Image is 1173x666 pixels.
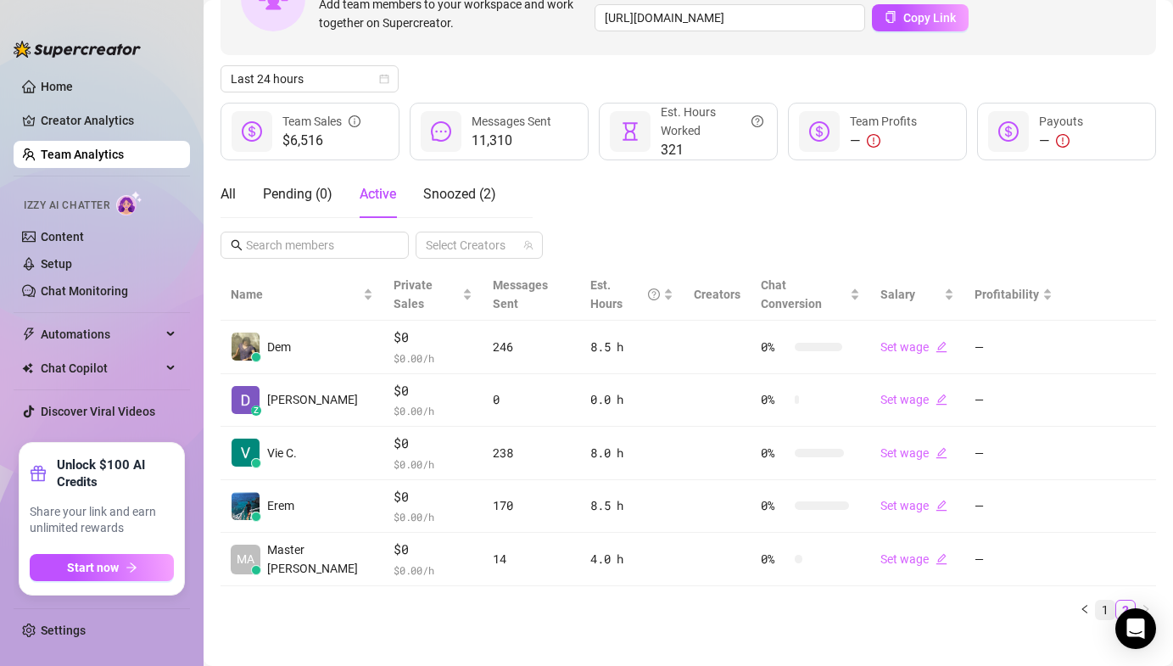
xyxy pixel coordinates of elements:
[880,499,947,512] a: Set wageedit
[761,390,788,409] span: 0 %
[57,456,174,490] strong: Unlock $100 AI Credits
[850,115,917,128] span: Team Profits
[1136,600,1156,620] button: right
[590,338,673,356] div: 8.5 h
[472,115,551,128] span: Messages Sent
[41,405,155,418] a: Discover Viral Videos
[394,327,472,348] span: $0
[661,103,763,140] div: Est. Hours Worked
[809,121,829,142] span: dollar-circle
[41,284,128,298] a: Chat Monitoring
[22,362,33,374] img: Chat Copilot
[590,444,673,462] div: 8.0 h
[964,321,1063,374] td: —
[751,103,763,140] span: question-circle
[41,80,73,93] a: Home
[493,338,570,356] div: 246
[394,456,472,473] span: $ 0.00 /h
[936,553,947,565] span: edit
[903,11,956,25] span: Copy Link
[251,406,261,416] div: z
[232,333,260,361] img: Dem
[1141,604,1151,614] span: right
[267,338,291,356] span: Dem
[237,550,254,568] span: MA
[41,355,161,382] span: Chat Copilot
[1115,608,1156,649] div: Open Intercom Messenger
[590,496,673,515] div: 8.5 h
[590,276,659,313] div: Est. Hours
[394,508,472,525] span: $ 0.00 /h
[1075,600,1095,620] li: Previous Page
[761,338,788,356] span: 0 %
[872,4,969,31] button: Copy Link
[493,550,570,568] div: 14
[431,121,451,142] span: message
[1115,600,1136,620] li: 2
[41,107,176,134] a: Creator Analytics
[232,439,260,467] img: Vie Castillo
[24,198,109,214] span: Izzy AI Chatter
[493,496,570,515] div: 170
[493,278,548,311] span: Messages Sent
[590,390,673,409] div: 0.0 h
[1116,601,1135,619] a: 2
[936,500,947,512] span: edit
[472,131,551,151] span: 11,310
[850,131,917,151] div: —
[648,276,660,313] span: question-circle
[231,66,388,92] span: Last 24 hours
[267,496,294,515] span: Erem
[394,487,472,507] span: $0
[880,446,947,460] a: Set wageedit
[231,285,360,304] span: Name
[116,191,142,215] img: AI Chatter
[242,121,262,142] span: dollar-circle
[493,444,570,462] div: 238
[67,561,119,574] span: Start now
[493,390,570,409] div: 0
[30,465,47,482] span: gift
[379,74,389,84] span: calendar
[880,288,915,301] span: Salary
[761,550,788,568] span: 0 %
[1039,131,1083,151] div: —
[964,533,1063,586] td: —
[1075,600,1095,620] button: left
[267,444,297,462] span: Vie C.
[975,288,1039,301] span: Profitability
[394,434,472,454] span: $0
[231,239,243,251] span: search
[267,390,358,409] span: [PERSON_NAME]
[964,374,1063,428] td: —
[41,321,161,348] span: Automations
[880,393,947,406] a: Set wageedit
[394,402,472,419] span: $ 0.00 /h
[1080,604,1090,614] span: left
[394,540,472,560] span: $0
[22,327,36,341] span: thunderbolt
[1095,600,1115,620] li: 1
[41,624,86,637] a: Settings
[30,504,174,537] span: Share your link and earn unlimited rewards
[394,350,472,367] span: $ 0.00 /h
[14,41,141,58] img: logo-BBDzfeDw.svg
[423,186,496,202] span: Snoozed ( 2 )
[761,278,822,311] span: Chat Conversion
[998,121,1019,142] span: dollar-circle
[684,269,751,321] th: Creators
[1136,600,1156,620] li: Next Page
[360,186,396,202] span: Active
[867,134,880,148] span: exclamation-circle
[394,381,472,401] span: $0
[394,562,472,579] span: $ 0.00 /h
[394,278,433,311] span: Private Sales
[126,562,137,574] span: arrow-right
[30,554,174,581] button: Start nowarrow-right
[590,550,673,568] div: 4.0 h
[661,140,763,160] span: 321
[880,552,947,566] a: Set wageedit
[1039,115,1083,128] span: Payouts
[246,236,385,255] input: Search members
[1096,601,1114,619] a: 1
